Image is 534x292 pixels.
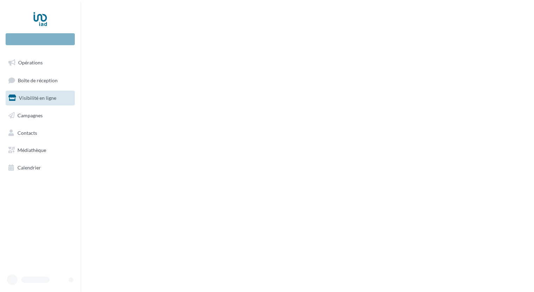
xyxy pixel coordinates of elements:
a: Boîte de réception [4,73,76,88]
span: Boîte de réception [18,77,58,83]
span: Médiathèque [17,147,46,153]
a: Visibilité en ligne [4,91,76,105]
a: Opérations [4,55,76,70]
div: Nouvelle campagne [6,33,75,45]
a: Contacts [4,126,76,140]
span: Calendrier [17,165,41,171]
span: Visibilité en ligne [19,95,56,101]
a: Calendrier [4,160,76,175]
span: Contacts [17,130,37,135]
span: Opérations [18,60,43,65]
span: Campagnes [17,112,43,118]
a: Médiathèque [4,143,76,158]
a: Campagnes [4,108,76,123]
